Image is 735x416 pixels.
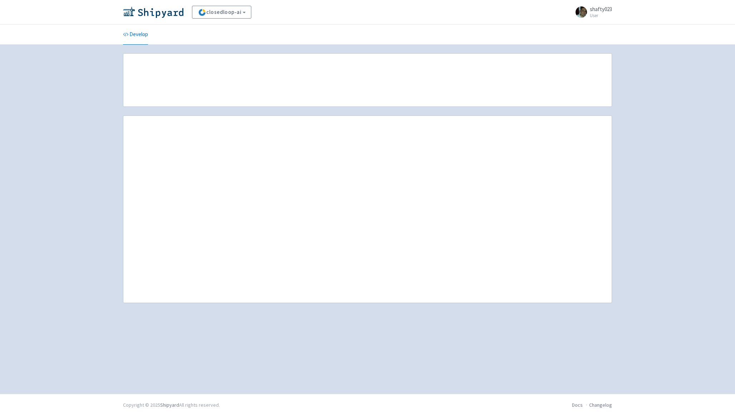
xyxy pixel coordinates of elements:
[590,13,612,18] small: User
[123,25,148,45] a: Develop
[589,402,612,408] a: Changelog
[572,402,583,408] a: Docs
[192,6,251,19] a: closedloop-ai
[123,6,183,18] img: Shipyard logo
[590,6,612,13] span: shafty023
[123,401,220,409] div: Copyright © 2025 All rights reserved.
[160,402,179,408] a: Shipyard
[571,6,612,18] a: shafty023 User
